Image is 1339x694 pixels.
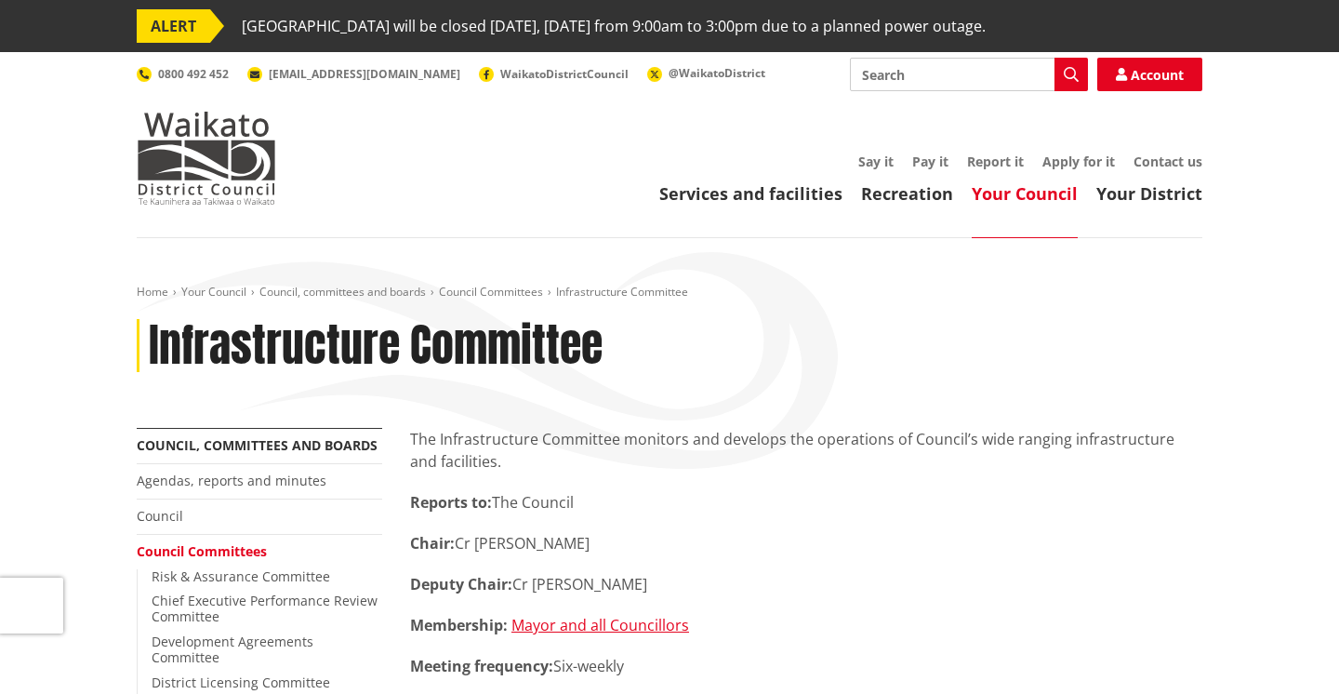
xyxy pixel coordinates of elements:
[269,66,460,82] span: [EMAIL_ADDRESS][DOMAIN_NAME]
[647,65,765,81] a: @WaikatoDistrict
[850,58,1088,91] input: Search input
[152,633,313,666] a: Development Agreements Committee
[556,284,688,300] span: Infrastructure Committee
[1097,58,1202,91] a: Account
[152,674,330,691] a: District Licensing Committee
[669,65,765,81] span: @WaikatoDistrict
[152,567,330,585] a: Risk & Assurance Committee
[1042,153,1115,170] a: Apply for it
[410,532,1202,554] p: Cr [PERSON_NAME]
[137,284,168,300] a: Home
[500,66,629,82] span: WaikatoDistrictCouncil
[967,153,1024,170] a: Report it
[858,153,894,170] a: Say it
[137,66,229,82] a: 0800 492 452
[972,182,1078,205] a: Your Council
[439,284,543,300] a: Council Committees
[137,542,267,560] a: Council Committees
[137,285,1202,300] nav: breadcrumb
[1096,182,1202,205] a: Your District
[410,615,508,635] strong: Membership:
[410,573,1202,595] p: Cr [PERSON_NAME]
[410,492,492,513] strong: Reports to:
[410,491,1202,514] p: The Council
[242,9,986,43] span: [GEOGRAPHIC_DATA] will be closed [DATE], [DATE] from 9:00am to 3:00pm due to a planned power outage.
[410,656,553,676] strong: Meeting frequency:
[861,182,953,205] a: Recreation
[1134,153,1202,170] a: Contact us
[511,615,689,635] a: Mayor and all Councillors
[410,574,512,594] strong: Deputy Chair:
[410,655,1202,677] p: Six-weekly
[152,592,378,625] a: Chief Executive Performance Review Committee
[149,319,603,373] h1: Infrastructure Committee
[259,284,426,300] a: Council, committees and boards
[137,112,276,205] img: Waikato District Council - Te Kaunihera aa Takiwaa o Waikato
[410,428,1202,473] p: The Infrastructure Committee monitors and develops the operations of Council’s wide ranging infra...
[158,66,229,82] span: 0800 492 452
[137,472,326,489] a: Agendas, reports and minutes
[181,284,246,300] a: Your Council
[479,66,629,82] a: WaikatoDistrictCouncil
[137,507,183,525] a: Council
[410,533,455,554] strong: Chair:
[137,436,378,454] a: Council, committees and boards
[247,66,460,82] a: [EMAIL_ADDRESS][DOMAIN_NAME]
[137,9,210,43] span: ALERT
[659,182,842,205] a: Services and facilities
[912,153,948,170] a: Pay it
